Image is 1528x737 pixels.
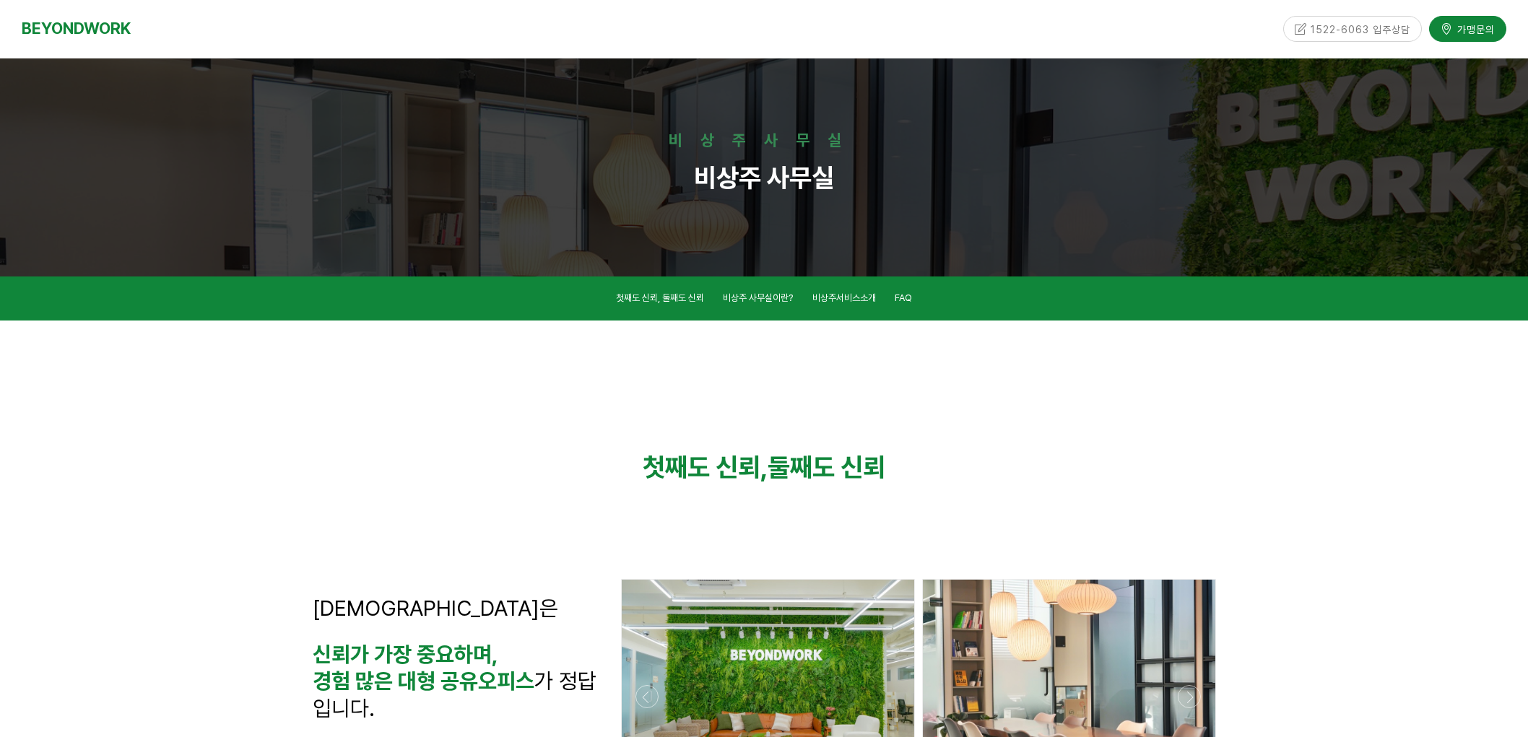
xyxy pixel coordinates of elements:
span: [DEMOGRAPHIC_DATA]은 [313,595,558,621]
a: 첫째도 신뢰, 둘째도 신뢰 [616,290,704,310]
a: 가맹문의 [1429,15,1506,40]
span: FAQ [895,292,912,303]
strong: 비상주 사무실 [694,162,834,193]
a: 비상주서비스소개 [812,290,876,310]
strong: 신뢰가 가장 중요하며, [313,641,498,667]
span: 가맹문의 [1453,21,1495,35]
a: BEYONDWORK [22,15,131,42]
span: 첫째도 신뢰, 둘째도 신뢰 [616,292,704,303]
strong: 첫째도 신뢰, [643,452,768,483]
span: 가 정답입니다. [313,668,596,720]
a: FAQ [895,290,912,310]
span: 비상주 사무실이란? [723,292,793,303]
strong: 둘째도 신뢰 [768,452,885,483]
strong: 비상주사무실 [669,131,859,149]
strong: 경험 많은 대형 공유오피스 [313,668,534,694]
a: 비상주 사무실이란? [723,290,793,310]
span: 비상주서비스소개 [812,292,876,303]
